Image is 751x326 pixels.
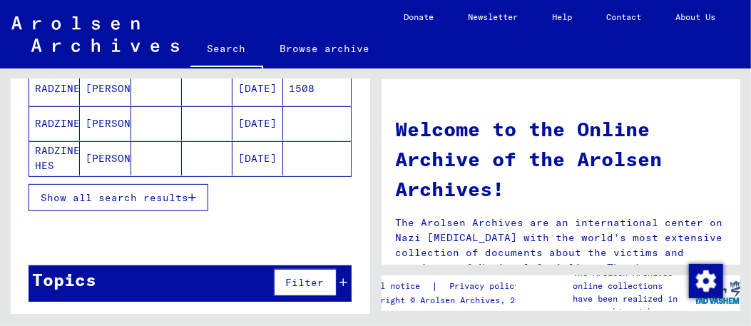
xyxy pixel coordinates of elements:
[41,191,188,204] span: Show all search results
[233,141,283,175] mat-cell: [DATE]
[190,31,263,68] a: Search
[286,276,325,289] span: Filter
[29,106,80,141] mat-cell: RADZINER
[233,71,283,106] mat-cell: [DATE]
[263,31,387,66] a: Browse archive
[573,292,695,318] p: have been realized in partnership with
[32,267,96,292] div: Topics
[283,71,350,106] mat-cell: 1508
[274,269,337,296] button: Filter
[360,294,536,307] p: Copyright © Arolsen Archives, 2021
[438,279,536,294] a: Privacy policy
[80,106,131,141] mat-cell: [PERSON_NAME]
[233,106,283,141] mat-cell: [DATE]
[29,71,80,106] mat-cell: RADZINER
[573,267,695,292] p: The Arolsen Archives online collections
[80,71,131,106] mat-cell: [PERSON_NAME]
[689,264,723,298] img: Change consent
[688,263,722,297] div: Change consent
[80,141,131,175] mat-cell: [PERSON_NAME]
[29,184,208,211] button: Show all search results
[360,279,536,294] div: |
[396,114,727,204] h1: Welcome to the Online Archive of the Arolsen Archives!
[29,141,80,175] mat-cell: RADZINER HES
[11,16,179,52] img: Arolsen_neg.svg
[360,279,431,294] a: Legal notice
